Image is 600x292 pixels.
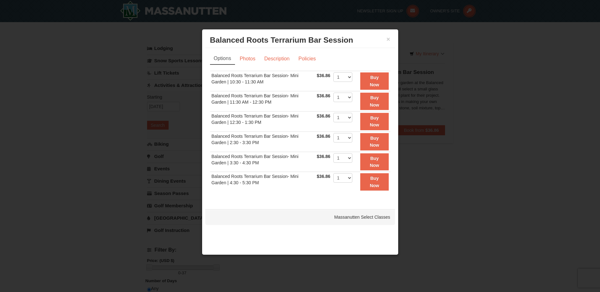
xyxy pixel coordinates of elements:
button: Buy Now [360,133,388,150]
td: Balanced Roots Terrarium Bar Session- Mini Garden | 2:30 - 3:30 PM [210,131,315,152]
span: $36.86 [317,134,331,139]
td: Balanced Roots Terrarium Bar Session- Mini Garden | 10:30 - 11:30 AM [210,71,315,91]
button: Buy Now [360,153,388,171]
a: Photos [236,53,260,65]
span: $36.86 [317,93,331,98]
strong: Buy Now [370,176,379,188]
button: Buy Now [360,93,388,110]
h3: Balanced Roots Terrarium Bar Session [210,35,390,45]
td: Balanced Roots Terrarium Bar Session- Mini Garden | 3:30 - 4:30 PM [210,152,315,172]
td: Balanced Roots Terrarium Bar Session- Mini Garden | 4:30 - 5:30 PM [210,172,315,192]
a: Options [210,53,235,65]
span: $36.86 [317,73,331,78]
strong: Buy Now [370,115,379,127]
strong: Buy Now [370,75,379,87]
button: Buy Now [360,173,388,191]
span: $36.86 [317,113,331,119]
strong: Buy Now [370,95,379,107]
td: Balanced Roots Terrarium Bar Session- Mini Garden | 12:30 - 1:30 PM [210,112,315,132]
a: Policies [294,53,320,65]
a: Description [260,53,294,65]
strong: Buy Now [370,156,379,168]
button: Buy Now [360,113,388,130]
button: × [387,36,390,42]
span: $36.86 [317,154,331,159]
div: Massanutten Select Classes [205,209,395,225]
strong: Buy Now [370,136,379,148]
td: Balanced Roots Terrarium Bar Session- Mini Garden | 11:30 AM - 12:30 PM [210,91,315,112]
span: $36.86 [317,174,331,179]
button: Buy Now [360,72,388,90]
